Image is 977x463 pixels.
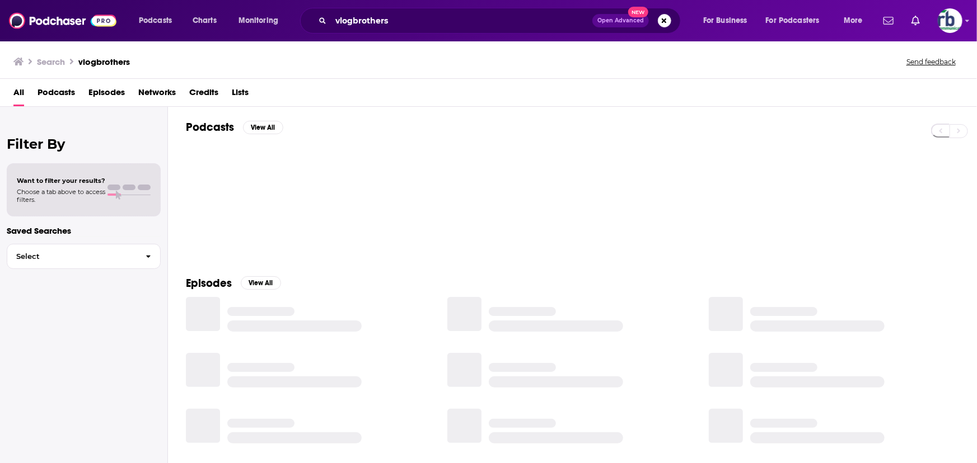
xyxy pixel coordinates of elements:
span: Monitoring [239,13,278,29]
span: Podcasts [139,13,172,29]
img: User Profile [938,8,962,33]
a: Lists [232,83,249,106]
span: Open Advanced [597,18,644,23]
button: Select [7,244,161,269]
button: open menu [231,12,293,30]
h2: Podcasts [186,120,234,134]
button: Send feedback [903,57,959,67]
a: PodcastsView All [186,120,283,134]
button: open menu [836,12,877,30]
button: open menu [759,12,836,30]
a: All [13,83,24,106]
input: Search podcasts, credits, & more... [331,12,592,30]
button: View All [243,121,283,134]
a: Networks [138,83,176,106]
a: Podcasts [38,83,75,106]
span: Want to filter your results? [17,177,105,185]
a: Episodes [88,83,125,106]
button: open menu [695,12,761,30]
button: Show profile menu [938,8,962,33]
span: New [628,7,648,17]
h2: Episodes [186,276,232,290]
a: Show notifications dropdown [879,11,898,30]
span: Logged in as johannarb [938,8,962,33]
span: Charts [193,13,217,29]
span: For Business [703,13,747,29]
button: open menu [131,12,186,30]
button: Open AdvancedNew [592,14,649,27]
a: Credits [189,83,218,106]
span: For Podcasters [766,13,820,29]
p: Saved Searches [7,225,161,236]
button: View All [241,276,281,290]
a: Show notifications dropdown [907,11,924,30]
span: Choose a tab above to access filters. [17,188,105,204]
h2: Filter By [7,136,161,152]
div: Search podcasts, credits, & more... [311,8,691,34]
span: More [844,13,863,29]
h3: Search [37,56,65,67]
a: EpisodesView All [186,276,281,290]
span: Select [7,253,137,260]
img: Podchaser - Follow, Share and Rate Podcasts [9,10,116,31]
a: Charts [185,12,223,30]
h3: vlogbrothers [78,56,130,67]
